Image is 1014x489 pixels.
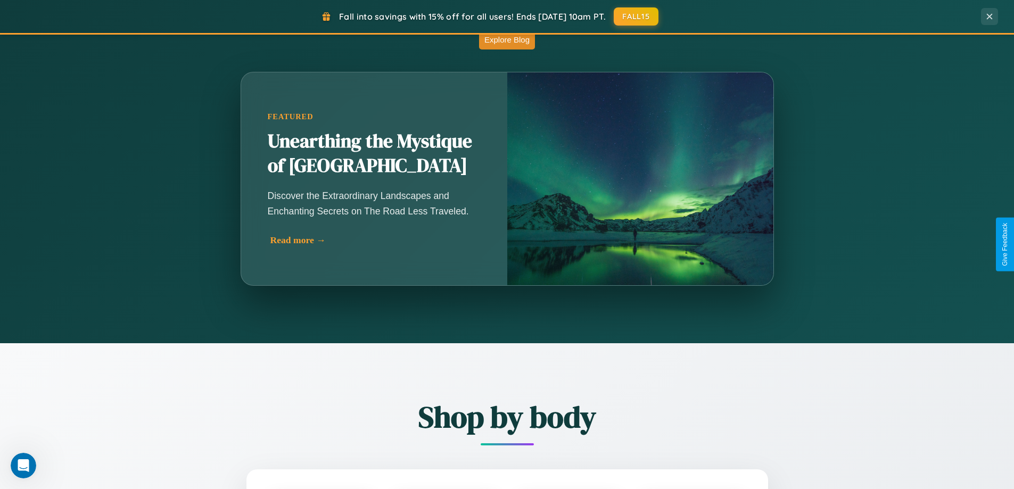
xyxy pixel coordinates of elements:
[479,30,535,49] button: Explore Blog
[11,453,36,478] iframe: Intercom live chat
[188,396,827,437] h2: Shop by body
[268,188,481,218] p: Discover the Extraordinary Landscapes and Enchanting Secrets on The Road Less Traveled.
[270,235,483,246] div: Read more →
[268,129,481,178] h2: Unearthing the Mystique of [GEOGRAPHIC_DATA]
[339,11,606,22] span: Fall into savings with 15% off for all users! Ends [DATE] 10am PT.
[268,112,481,121] div: Featured
[614,7,658,26] button: FALL15
[1001,223,1009,266] div: Give Feedback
